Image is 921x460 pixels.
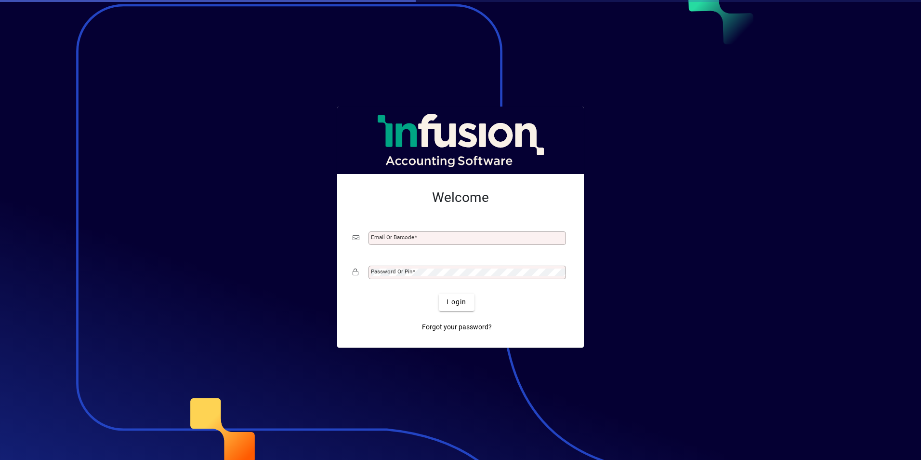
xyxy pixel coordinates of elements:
[422,322,492,332] span: Forgot your password?
[371,268,412,275] mat-label: Password or Pin
[418,319,496,336] a: Forgot your password?
[353,189,568,206] h2: Welcome
[447,297,466,307] span: Login
[439,294,474,311] button: Login
[371,234,414,241] mat-label: Email or Barcode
